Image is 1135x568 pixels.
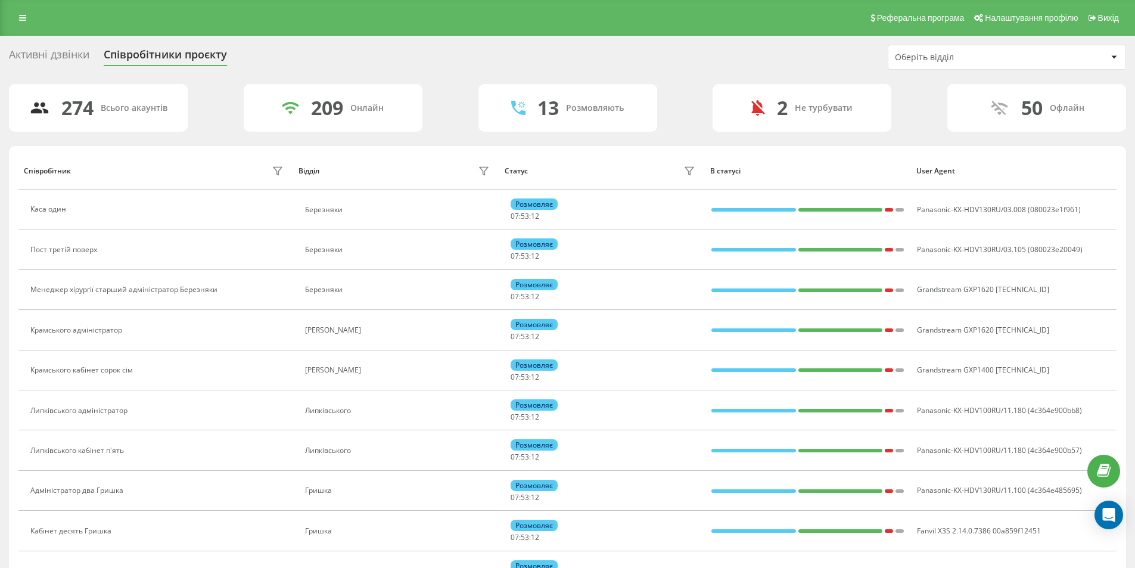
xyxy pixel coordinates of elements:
[511,212,539,221] div: : :
[917,526,1041,536] span: Fanvil X3S 2.14.0.7386 00a859f12451
[505,167,528,175] div: Статус
[511,532,519,542] span: 07
[795,103,853,113] div: Не турбувати
[521,452,529,462] span: 53
[917,405,1082,415] span: Panasonic-KX-HDV100RU/11.180 (4c364e900bb8)
[350,103,384,113] div: Онлайн
[511,198,558,210] div: Розмовляє
[1098,13,1119,23] span: Вихід
[511,492,519,502] span: 07
[30,486,126,495] div: Адміністратор два Гришка
[511,452,519,462] span: 07
[30,326,125,334] div: Крамського адміністратор
[895,52,1037,63] div: Оберіть відділ
[511,453,539,461] div: : :
[104,48,227,67] div: Співробітники проєкту
[30,246,100,254] div: Пост третій поверх
[521,211,529,221] span: 53
[531,492,539,502] span: 12
[511,520,558,531] div: Розмовляє
[511,373,539,381] div: : :
[511,480,558,491] div: Розмовляє
[511,439,558,451] div: Розмовляє
[30,205,69,213] div: Каса один
[305,246,493,254] div: Березняки
[877,13,965,23] span: Реферальна програма
[305,446,493,455] div: Липківського
[511,238,558,250] div: Розмовляє
[531,532,539,542] span: 12
[531,372,539,382] span: 12
[511,399,558,411] div: Розмовляє
[916,167,1111,175] div: User Agent
[537,97,559,119] div: 13
[521,492,529,502] span: 53
[311,97,343,119] div: 209
[30,446,127,455] div: Липківського кабінет п'ять
[305,366,493,374] div: [PERSON_NAME]
[531,251,539,261] span: 12
[521,532,529,542] span: 53
[917,325,1049,335] span: Grandstream GXP1620 [TECHNICAL_ID]
[511,293,539,301] div: : :
[521,291,529,302] span: 53
[305,486,493,495] div: Гришка
[521,331,529,342] span: 53
[531,412,539,422] span: 12
[511,319,558,330] div: Розмовляє
[710,167,905,175] div: В статусі
[305,206,493,214] div: Березняки
[521,251,529,261] span: 53
[531,211,539,221] span: 12
[1094,501,1123,529] div: Open Intercom Messenger
[511,333,539,341] div: : :
[531,452,539,462] span: 12
[777,97,788,119] div: 2
[1050,103,1084,113] div: Офлайн
[305,285,493,294] div: Березняки
[30,527,114,535] div: Кабінет десять Гришка
[9,48,89,67] div: Активні дзвінки
[566,103,624,113] div: Розмовляють
[917,445,1082,455] span: Panasonic-KX-HDV100RU/11.180 (4c364e900b57)
[511,279,558,290] div: Розмовляє
[985,13,1078,23] span: Налаштування профілю
[30,366,136,374] div: Крамського кабінет сорок сім
[101,103,167,113] div: Всього акаунтів
[917,244,1083,254] span: Panasonic-KX-HDV130RU/03.105 (080023e20049)
[30,285,220,294] div: Менеджер хірургії старший адміністратор Березняки
[511,291,519,302] span: 07
[917,204,1081,215] span: Panasonic-KX-HDV130RU/03.008 (080023e1f961)
[917,485,1082,495] span: Panasonic-KX-HDV130RU/11.100 (4c364e485695)
[531,291,539,302] span: 12
[511,252,539,260] div: : :
[511,251,519,261] span: 07
[305,527,493,535] div: Гришка
[61,97,94,119] div: 274
[305,406,493,415] div: Липківського
[1021,97,1043,119] div: 50
[511,331,519,342] span: 07
[511,359,558,371] div: Розмовляє
[511,412,519,422] span: 07
[521,372,529,382] span: 53
[531,331,539,342] span: 12
[917,284,1049,294] span: Grandstream GXP1620 [TECHNICAL_ID]
[511,533,539,542] div: : :
[24,167,71,175] div: Співробітник
[511,413,539,421] div: : :
[917,365,1049,375] span: Grandstream GXP1400 [TECHNICAL_ID]
[30,406,130,415] div: Липківського адміністратор
[298,167,319,175] div: Відділ
[521,412,529,422] span: 53
[511,372,519,382] span: 07
[305,326,493,334] div: [PERSON_NAME]
[511,211,519,221] span: 07
[511,493,539,502] div: : :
